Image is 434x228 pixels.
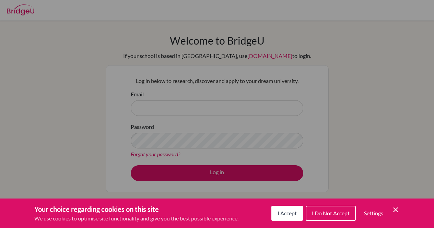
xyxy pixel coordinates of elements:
button: Save and close [391,206,400,214]
h3: Your choice regarding cookies on this site [34,204,238,214]
p: We use cookies to optimise site functionality and give you the best possible experience. [34,214,238,223]
span: I Do Not Accept [312,210,350,216]
span: Settings [364,210,383,216]
button: I Do Not Accept [306,206,356,221]
button: Settings [359,206,389,220]
button: I Accept [271,206,303,221]
span: I Accept [278,210,297,216]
